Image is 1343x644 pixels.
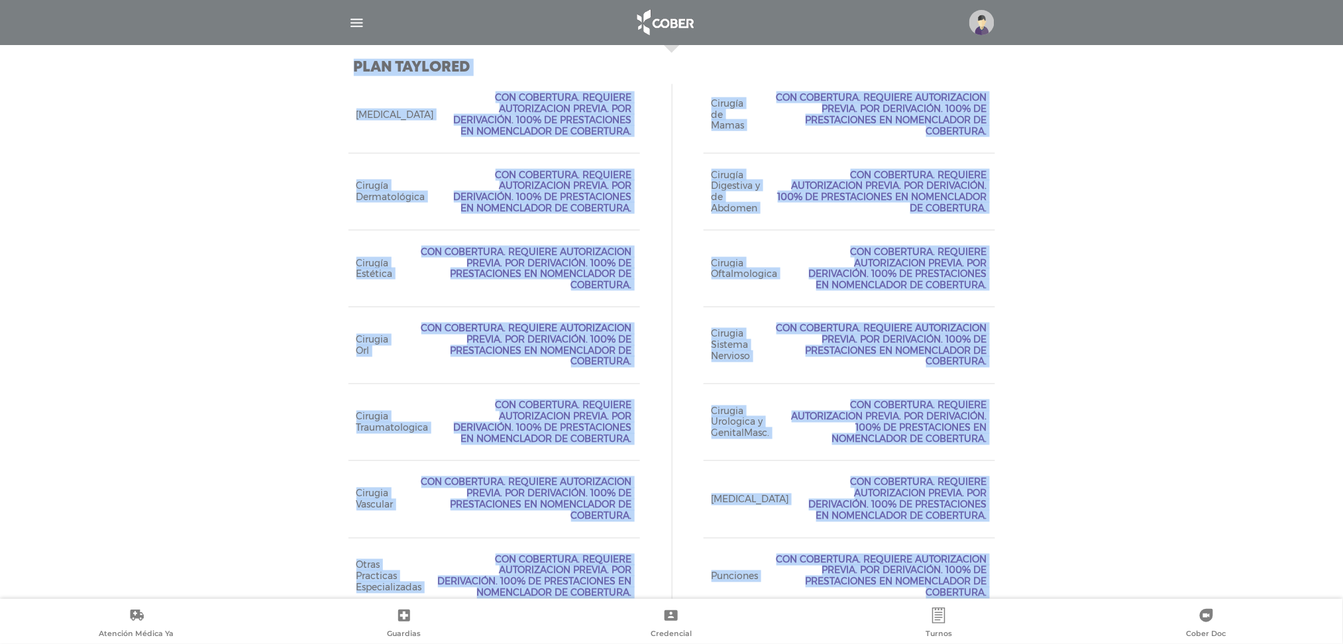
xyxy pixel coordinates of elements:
[712,571,759,582] span: Punciones
[349,15,365,31] img: Cober_menu-lines-white.svg
[761,92,987,136] span: Con Cobertura. Requiere Autorizacion Previa. Por Derivación. 100% de prestaciones en Nomenclador ...
[387,629,421,641] span: Guardias
[712,329,751,362] span: Cirugia Sistema Nervioso
[805,477,987,521] span: Con Cobertura. Requiere Autorizacion Previa. Por Derivación. 100% de prestaciones en Nomenclador ...
[538,608,806,641] a: Credencial
[356,560,422,593] span: Otras Practicas Especializadas
[354,59,995,76] h3: Plan TAYLORED
[99,629,174,641] span: Atención Médica Ya
[1187,629,1226,641] span: Cober Doc
[712,170,761,214] span: Cirugía Digestiva y de Abdomen
[445,400,632,445] span: Con Cobertura. Requiere Autorizacion Previa. Por Derivación. 100% de prestaciones en Nomenclador ...
[926,629,952,641] span: Turnos
[969,10,994,35] img: profile-placeholder.svg
[767,323,987,368] span: Con Cobertura. Requiere Autorizacion Previa. Por Derivación. 100% de prestaciones en Nomenclador ...
[712,494,789,506] span: [MEDICAL_DATA]
[805,608,1073,641] a: Turnos
[794,246,987,291] span: Con Cobertura. Requiere Autorizacion Previa. Por Derivación. 100% de prestaciones en Nomenclador ...
[630,7,700,38] img: logo_cober_home-white.png
[441,170,632,214] span: Con Cobertura. Requiere Autorizacion Previa. Por Derivación. 100% de prestaciones en Nomenclador ...
[356,488,394,511] span: Cirugia Vascular
[712,258,778,280] span: Cirugia Oftalmologica
[775,555,987,599] span: Con Cobertura. Requiere Autorizacion Previa. Por Derivación. 100% de prestaciones en Nomenclador ...
[712,98,745,131] span: Cirugía de Mamas
[1073,608,1340,641] a: Cober Doc
[3,608,270,641] a: Atención Médica Ya
[651,629,692,641] span: Credencial
[409,246,632,291] span: Con Cobertura. Requiere Autorizacion Previa. Por Derivación. 100% de prestaciones en Nomenclador ...
[356,180,425,203] span: Cirugía Dermatológica
[409,477,632,521] span: Con Cobertura. Requiere Autorizacion Previa. Por Derivación. 100% de prestaciones en Nomenclador ...
[438,555,632,599] span: Con Cobertura. Requiere Autorizacion Previa. Por Derivación. 100% de prestaciones en Nomenclador ...
[270,608,538,641] a: Guardias
[450,92,632,136] span: Con Cobertura. Requiere Autorizacion Previa. Por Derivación. 100% de prestaciones en Nomenclador ...
[786,400,987,445] span: Con Cobertura. Requiere Autorizacion Previa. Por Derivación. 100% de prestaciones en Nomenclador ...
[356,258,393,280] span: Cirugía Estética
[356,109,434,121] span: [MEDICAL_DATA]
[356,335,389,357] span: Cirugia Orl
[777,170,987,214] span: Con Cobertura. Requiere Autorizacion Previa. Por Derivación. 100% de prestaciones en Nomenclador ...
[356,411,429,434] span: Cirugia Traumatologica
[712,406,770,439] span: Cirugia Urologica y GenitalMasc.
[405,323,632,368] span: Con Cobertura. Requiere Autorizacion Previa. Por Derivación. 100% de prestaciones en Nomenclador ...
